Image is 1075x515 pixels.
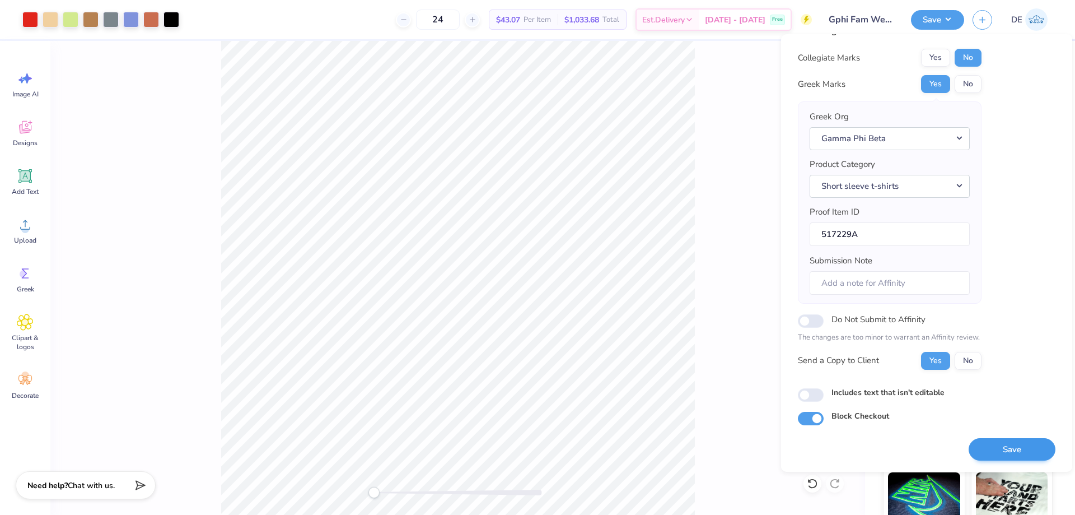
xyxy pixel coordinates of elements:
[810,206,859,219] label: Proof Item ID
[810,127,970,150] button: Gamma Phi Beta
[368,487,380,498] div: Accessibility label
[969,438,1055,461] button: Save
[921,75,950,93] button: Yes
[524,14,551,26] span: Per Item
[831,410,889,422] label: Block Checkout
[798,78,845,91] div: Greek Marks
[416,10,460,30] input: – –
[27,480,68,491] strong: Need help?
[642,14,685,26] span: Est. Delivery
[1025,8,1048,31] img: Djian Evardoni
[7,333,44,351] span: Clipart & logos
[602,14,619,26] span: Total
[1006,8,1053,31] a: DE
[810,271,970,295] input: Add a note for Affinity
[921,352,950,370] button: Yes
[911,10,964,30] button: Save
[955,49,981,67] button: No
[12,391,39,400] span: Decorate
[831,387,945,398] label: Includes text that isn't editable
[921,49,950,67] button: Yes
[14,236,36,245] span: Upload
[810,110,849,123] label: Greek Org
[772,16,783,24] span: Free
[831,312,926,327] label: Do Not Submit to Affinity
[955,75,981,93] button: No
[955,352,981,370] button: No
[810,175,970,198] button: Short sleeve t-shirts
[12,90,39,99] span: Image AI
[17,285,34,294] span: Greek
[1011,13,1022,26] span: DE
[820,8,903,31] input: Untitled Design
[798,52,860,64] div: Collegiate Marks
[12,187,39,196] span: Add Text
[496,14,520,26] span: $43.07
[798,354,879,367] div: Send a Copy to Client
[798,332,981,344] p: The changes are too minor to warrant an Affinity review.
[564,14,599,26] span: $1,033.68
[810,158,875,171] label: Product Category
[13,138,38,147] span: Designs
[68,480,115,491] span: Chat with us.
[705,14,765,26] span: [DATE] - [DATE]
[810,254,872,267] label: Submission Note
